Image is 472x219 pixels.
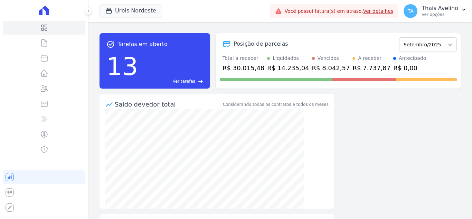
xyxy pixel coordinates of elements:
[352,63,390,73] div: R$ 7.737,87
[223,55,264,62] div: Total a receber
[117,40,168,48] span: Tarefas em aberto
[115,100,221,109] div: Saldo devedor total
[223,63,264,73] div: R$ 30.015,48
[363,8,394,14] a: Ver detalhes
[173,78,195,84] span: Ver tarefas
[267,63,309,73] div: R$ 14.235,04
[398,1,472,21] button: TA Thais Avelino Ver opções
[393,63,426,73] div: R$ 0,00
[318,55,339,62] div: Vencidos
[312,63,350,73] div: R$ 8.042,57
[100,4,162,17] button: Urbis Nordeste
[141,78,203,84] a: Ver tarefas east
[234,40,288,48] div: Posição de parcelas
[422,5,458,12] p: Thais Avelino
[408,9,414,13] span: TA
[399,55,426,62] div: Antecipado
[106,48,138,84] div: 13
[422,12,458,17] p: Ver opções
[273,55,299,62] div: Liquidados
[285,8,394,15] span: Você possui fatura(s) em atraso.
[106,40,115,48] span: task_alt
[198,79,203,84] span: east
[223,101,329,108] div: Considerando todos os contratos e todos os meses
[358,55,381,62] div: A receber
